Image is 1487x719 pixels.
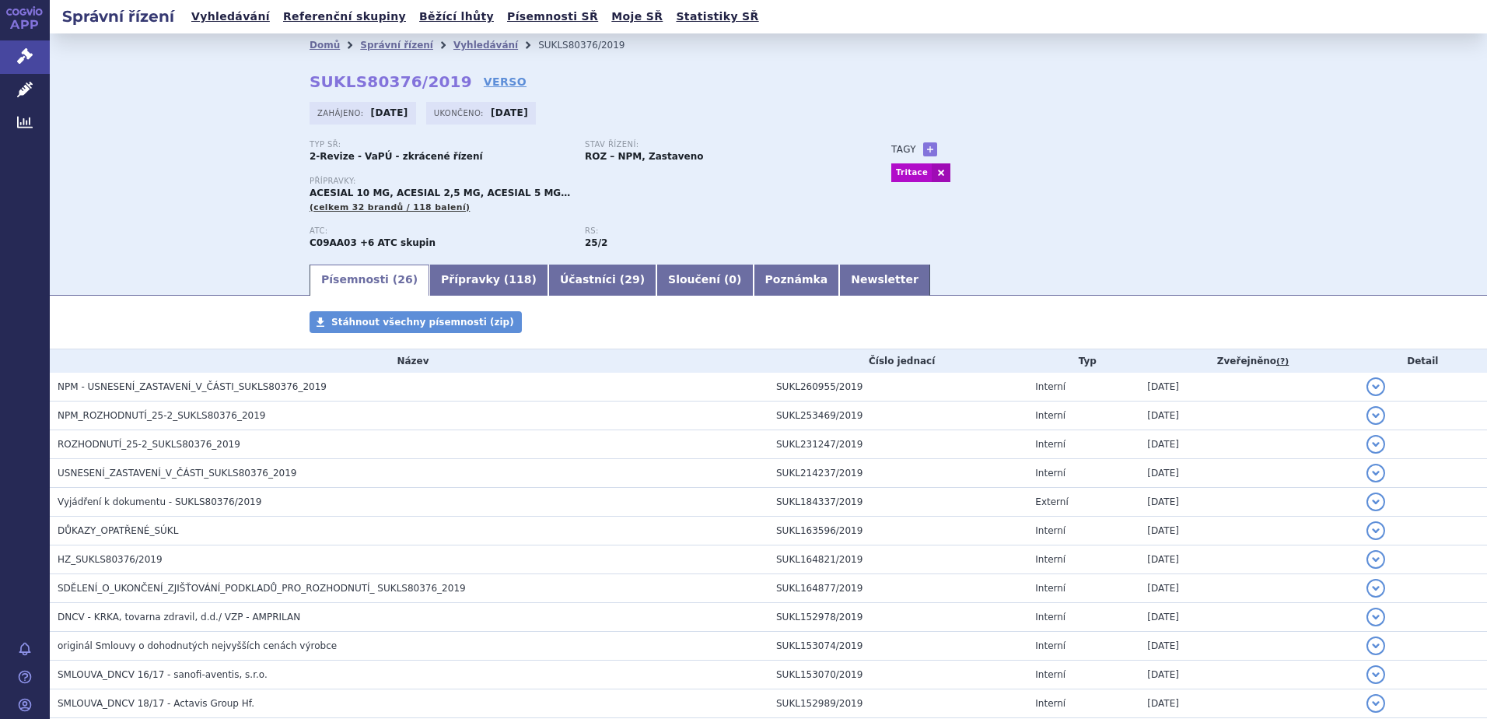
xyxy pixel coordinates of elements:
span: ROZHODNUTÍ_25-2_SUKLS80376_2019 [58,439,240,450]
abbr: (?) [1276,356,1289,367]
span: Externí [1035,496,1068,507]
h3: Tagy [891,140,916,159]
td: [DATE] [1139,603,1358,632]
td: SUKL260955/2019 [768,373,1027,402]
a: Newsletter [839,265,930,296]
button: detail [1366,550,1385,569]
button: detail [1366,579,1385,598]
th: Název [50,349,768,373]
span: originál Smlouvy o dohodnutých nejvyšších cenách výrobce [58,640,337,651]
td: SUKL214237/2019 [768,459,1027,488]
td: SUKL164877/2019 [768,574,1027,603]
td: [DATE] [1139,517,1358,545]
button: detail [1366,694,1385,713]
strong: antihypertenziva, inhibitory ACE dlouhodobě účinné, p.o. [585,237,607,248]
td: [DATE] [1139,689,1358,718]
th: Zveřejněno [1139,349,1358,373]
strong: SUKLS80376/2019 [310,72,472,91]
strong: LISINOPRIL [310,237,357,248]
span: ACESIAL 10 MG, ACESIAL 2,5 MG, ACESIAL 5 MG… [310,188,570,198]
a: Účastníci (29) [548,265,656,296]
span: Interní [1035,698,1065,709]
span: Interní [1035,583,1065,594]
th: Číslo jednací [768,349,1027,373]
span: Interní [1035,669,1065,680]
button: detail [1366,377,1385,396]
a: Běžící lhůty [415,6,499,27]
a: Vyhledávání [453,40,518,51]
span: DŮKAZY_OPATŘENÉ_SÚKL [58,525,178,536]
span: 29 [625,273,639,286]
button: detail [1366,493,1385,511]
span: Interní [1035,410,1065,421]
strong: +6 ATC skupin [360,237,436,248]
span: SDĚLENÍ_O_UKONČENÍ_ZJIŠŤOVÁNÍ_PODKLADŮ_PRO_ROZHODNUTÍ_ SUKLS80376_2019 [58,583,466,594]
td: [DATE] [1139,459,1358,488]
a: Přípravky (118) [429,265,548,296]
span: Ukončeno: [434,107,487,119]
td: SUKL163596/2019 [768,517,1027,545]
a: Tritace [891,163,932,182]
a: Domů [310,40,340,51]
td: SUKL152978/2019 [768,603,1027,632]
a: Poznámka [754,265,840,296]
a: Sloučení (0) [656,265,753,296]
td: [DATE] [1139,430,1358,459]
span: 26 [397,273,412,286]
a: + [923,142,937,156]
span: Zahájeno: [317,107,366,119]
span: Interní [1035,439,1065,450]
span: (celkem 32 brandů / 118 balení) [310,202,470,212]
td: SUKL153070/2019 [768,661,1027,689]
span: NPM_ROZHODNUTÍ_25-2_SUKLS80376_2019 [58,410,265,421]
th: Typ [1027,349,1139,373]
span: Interní [1035,554,1065,565]
button: detail [1366,637,1385,655]
strong: ROZ – NPM, Zastaveno [585,151,704,162]
td: [DATE] [1139,373,1358,402]
td: SUKL152989/2019 [768,689,1027,718]
p: Typ SŘ: [310,140,569,149]
a: Moje SŘ [607,6,667,27]
span: SMLOUVA_DNCV 18/17 - Actavis Group Hf. [58,698,254,709]
a: Statistiky SŘ [671,6,763,27]
h2: Správní řízení [50,5,187,27]
span: Interní [1035,525,1065,536]
span: Stáhnout všechny písemnosti (zip) [331,317,514,328]
span: 0 [729,273,737,286]
td: SUKL253469/2019 [768,402,1027,430]
td: [DATE] [1139,661,1358,689]
td: [DATE] [1139,632,1358,661]
span: Interní [1035,381,1065,392]
p: Přípravky: [310,177,860,186]
li: SUKLS80376/2019 [538,33,645,57]
strong: 2-Revize - VaPÚ - zkrácené řízení [310,151,483,162]
td: SUKL153074/2019 [768,632,1027,661]
a: Vyhledávání [187,6,275,27]
button: detail [1366,406,1385,425]
td: SUKL231247/2019 [768,430,1027,459]
button: detail [1366,435,1385,454]
span: SMLOUVA_DNCV 16/17 - sanofi-aventis, s.r.o. [58,669,268,680]
a: Stáhnout všechny písemnosti (zip) [310,311,522,333]
th: Detail [1359,349,1487,373]
p: ATC: [310,226,569,236]
td: [DATE] [1139,574,1358,603]
span: NPM - USNESENÍ_ZASTAVENÍ_V_ČÁSTI_SUKLS80376_2019 [58,381,327,392]
button: detail [1366,665,1385,684]
p: RS: [585,226,845,236]
span: Interní [1035,612,1065,623]
a: Referenční skupiny [278,6,411,27]
a: Správní řízení [360,40,433,51]
span: Vyjádření k dokumentu - SUKLS80376/2019 [58,496,261,507]
p: Stav řízení: [585,140,845,149]
a: VERSO [484,74,527,89]
span: 118 [509,273,531,286]
strong: [DATE] [491,107,528,118]
button: detail [1366,521,1385,540]
button: detail [1366,608,1385,626]
span: Interní [1035,640,1065,651]
td: [DATE] [1139,545,1358,574]
a: Písemnosti SŘ [502,6,603,27]
span: Interní [1035,468,1065,479]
